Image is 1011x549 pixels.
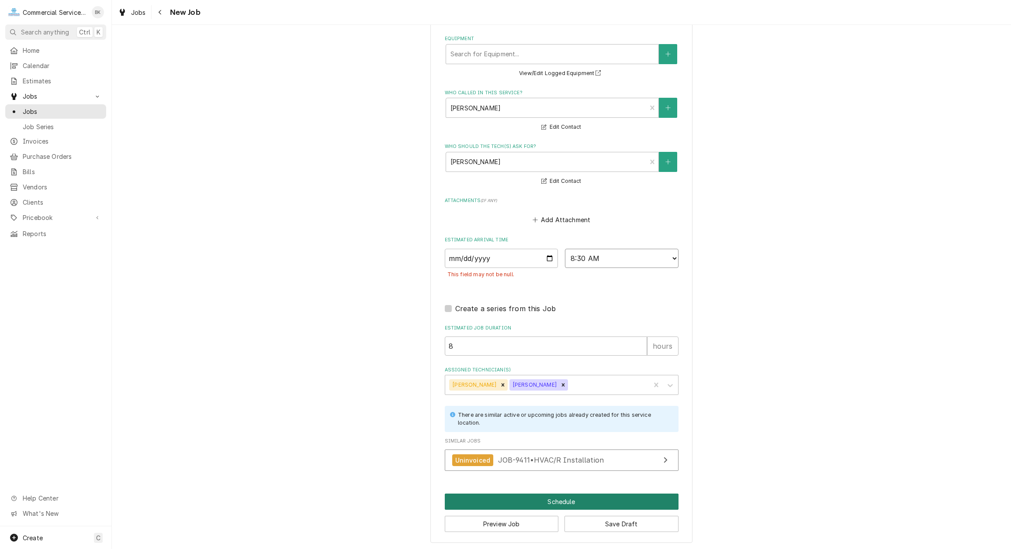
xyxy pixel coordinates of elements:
a: Reports [5,226,106,241]
span: Jobs [131,8,146,17]
a: View Job [445,449,679,471]
div: Field Errors [445,268,679,281]
span: What's New [23,509,101,518]
a: Clients [5,195,106,209]
a: Go to Help Center [5,491,106,505]
a: Jobs [5,104,106,119]
label: Estimated Job Duration [445,325,679,332]
span: Ctrl [79,27,90,37]
button: Preview Job [445,516,559,532]
label: Estimated Arrival Time [445,237,679,244]
span: JOB-9411 • HVAC/R Installation [498,456,604,464]
a: Estimates [5,74,106,88]
a: Job Series [5,120,106,134]
button: Edit Contact [540,176,582,187]
button: Edit Contact [540,122,582,133]
span: K [97,27,100,37]
label: Assigned Technician(s) [445,367,679,374]
a: Home [5,43,106,58]
label: Create a series from this Job [455,303,556,314]
div: Remove Joey Gallegos [558,379,568,391]
span: Jobs [23,107,102,116]
a: Go to Jobs [5,89,106,103]
span: Reports [23,229,102,238]
div: Button Group Row [445,510,679,532]
a: Vendors [5,180,106,194]
button: Search anythingCtrlK [5,24,106,40]
a: Go to What's New [5,506,106,521]
a: Purchase Orders [5,149,106,164]
span: Vendors [23,182,102,192]
span: Estimates [23,76,102,86]
button: View/Edit Logged Equipment [518,68,605,79]
span: Pricebook [23,213,89,222]
span: Purchase Orders [23,152,102,161]
a: Invoices [5,134,106,148]
div: Brian Key's Avatar [92,6,104,18]
div: Similar Jobs [445,438,679,475]
div: BK [92,6,104,18]
div: Commercial Service Co. [23,8,87,17]
label: Attachments [445,197,679,204]
a: Bills [5,165,106,179]
div: Uninvoiced [452,454,494,466]
div: [PERSON_NAME] [449,379,498,391]
div: [PERSON_NAME] [509,379,558,391]
span: Clients [23,198,102,207]
span: Search anything [21,27,69,37]
label: Who should the tech(s) ask for? [445,143,679,150]
button: Save Draft [564,516,679,532]
svg: Create New Contact [665,105,671,111]
div: Remove Brian Key [498,379,508,391]
div: Attachments [445,197,679,226]
button: Schedule [445,494,679,510]
div: Assigned Technician(s) [445,367,679,395]
svg: Create New Equipment [665,51,671,57]
label: Equipment [445,35,679,42]
span: Jobs [23,92,89,101]
div: Who called in this service? [445,89,679,133]
button: Add Attachment [531,214,592,226]
svg: Create New Contact [665,159,671,165]
div: hours [647,336,679,356]
div: C [8,6,20,18]
span: Help Center [23,494,101,503]
span: Similar Jobs [445,438,679,445]
button: Create New Contact [659,98,677,118]
button: Create New Equipment [659,44,677,64]
div: Equipment [445,35,679,79]
div: Commercial Service Co.'s Avatar [8,6,20,18]
select: Time Select [565,249,679,268]
span: ( if any ) [481,198,497,203]
a: Jobs [114,5,149,20]
span: New Job [167,7,201,18]
div: There are similar active or upcoming jobs already created for this service location. [458,411,670,427]
div: Button Group [445,494,679,532]
span: Job Series [23,122,102,131]
span: Bills [23,167,102,176]
button: Navigate back [153,5,167,19]
input: Date [445,249,558,268]
div: Estimated Arrival Time [445,237,679,288]
label: Who called in this service? [445,89,679,96]
a: Calendar [5,58,106,73]
span: C [96,533,100,542]
span: Create [23,534,43,542]
div: Button Group Row [445,494,679,510]
span: Calendar [23,61,102,70]
div: Estimated Job Duration [445,325,679,356]
div: Who should the tech(s) ask for? [445,143,679,186]
button: Create New Contact [659,152,677,172]
a: Go to Pricebook [5,210,106,225]
span: Home [23,46,102,55]
span: Invoices [23,137,102,146]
